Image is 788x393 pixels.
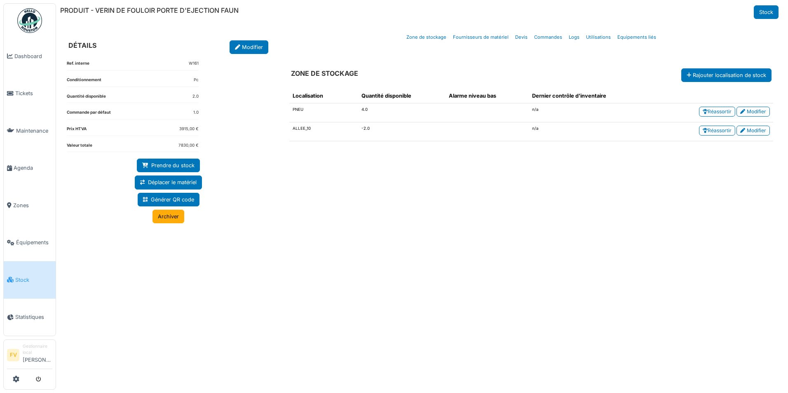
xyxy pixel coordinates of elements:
[15,89,52,97] span: Tickets
[565,28,583,47] a: Logs
[289,103,358,122] td: PNEU
[67,61,89,70] dt: Ref. interne
[194,77,199,83] dd: Pc
[230,40,268,54] a: Modifier
[189,61,199,67] dd: W161
[529,103,654,122] td: n/a
[13,201,52,209] span: Zones
[358,122,446,141] td: -2.0
[16,127,52,135] span: Maintenance
[60,7,239,14] h6: PRODUIT - VERIN DE FOULOIR PORTE D'EJECTION FAUN
[15,276,52,284] span: Stock
[450,28,512,47] a: Fournisseurs de matériel
[446,89,529,103] th: Alarme niveau bas
[192,94,199,100] dd: 2.0
[736,107,770,117] a: Modifier
[289,89,358,103] th: Localisation
[512,28,531,47] a: Devis
[754,5,779,19] a: Stock
[736,126,770,136] a: Modifier
[7,349,19,361] li: FV
[699,126,735,136] a: Réassortir
[529,122,654,141] td: n/a
[583,28,614,47] a: Utilisations
[178,143,199,149] dd: 7830,00 €
[14,164,52,172] span: Agenda
[137,159,200,172] a: Prendre du stock
[358,89,446,103] th: Quantité disponible
[67,143,92,152] dt: Valeur totale
[358,103,446,122] td: 4.0
[4,112,56,150] a: Maintenance
[67,110,111,119] dt: Commande par défaut
[291,70,358,77] h6: ZONE DE STOCKAGE
[4,261,56,299] a: Stock
[699,107,735,117] a: Réassortir
[4,224,56,262] a: Équipements
[7,343,52,369] a: FV Gestionnaire local[PERSON_NAME]
[4,299,56,336] a: Statistiques
[138,193,199,206] a: Générer QR code
[15,313,52,321] span: Statistiques
[135,175,202,189] a: Déplacer le matériel
[17,8,42,33] img: Badge_color-CXgf-gQk.svg
[529,89,654,103] th: Dernier contrôle d'inventaire
[4,37,56,75] a: Dashboard
[23,343,52,356] div: Gestionnaire local
[403,28,450,47] a: Zone de stockage
[152,210,184,223] a: Archiver
[4,150,56,187] a: Agenda
[4,187,56,224] a: Zones
[193,110,199,116] dd: 1.0
[68,42,96,49] h6: DÉTAILS
[23,343,52,367] li: [PERSON_NAME]
[67,94,106,103] dt: Quantité disponible
[531,28,565,47] a: Commandes
[16,239,52,246] span: Équipements
[4,75,56,112] a: Tickets
[681,68,772,82] button: Rajouter localisation de stock
[289,122,358,141] td: ALLEE_10
[614,28,659,47] a: Equipements liés
[14,52,52,60] span: Dashboard
[67,126,87,136] dt: Prix HTVA
[67,77,101,87] dt: Conditionnement
[179,126,199,132] dd: 3915,00 €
